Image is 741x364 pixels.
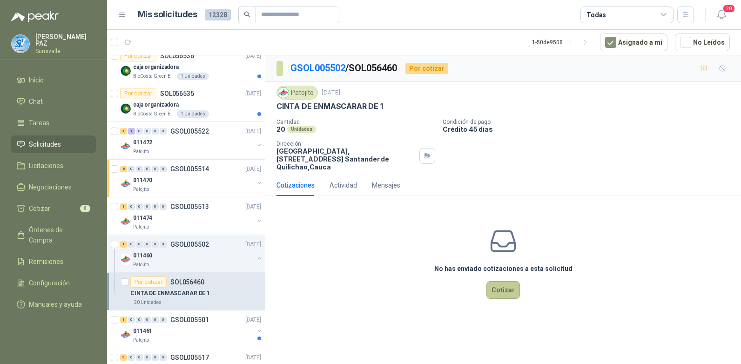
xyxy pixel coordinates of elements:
div: 0 [128,203,135,210]
p: Patojito [133,186,149,193]
span: Inicio [29,75,44,85]
div: 0 [160,203,167,210]
div: 0 [136,317,143,323]
div: 0 [144,241,151,248]
div: 1 [120,317,127,323]
span: Órdenes de Compra [29,225,87,245]
div: 0 [136,166,143,172]
a: Inicio [11,71,96,89]
div: 8 [120,166,127,172]
div: 0 [152,354,159,361]
p: GSOL005501 [170,317,209,323]
p: SOL056535 [160,90,194,97]
div: 0 [136,128,143,135]
a: 8 0 0 0 0 0 GSOL005514[DATE] Company Logo011470Patojito [120,163,263,193]
div: 0 [160,354,167,361]
img: Company Logo [278,88,289,98]
div: 0 [128,317,135,323]
div: 1 [128,128,135,135]
p: [DATE] [322,88,340,97]
div: 0 [136,241,143,248]
p: 011460 [133,251,152,260]
div: 0 [160,166,167,172]
img: Company Logo [120,103,131,114]
p: [DATE] [245,316,261,324]
div: 9 [120,354,127,361]
img: Company Logo [120,65,131,76]
div: 1 [120,203,127,210]
div: 0 [152,166,159,172]
p: SOL056460 [170,279,204,285]
a: 1 0 0 0 0 0 GSOL005501[DATE] Company Logo011461Patojito [120,314,263,344]
a: Manuales y ayuda [11,296,96,313]
span: Tareas [29,118,49,128]
p: Cantidad [276,119,435,125]
div: 1 - 50 de 9508 [532,35,593,50]
div: 1 [120,128,127,135]
div: 0 [144,317,151,323]
img: Company Logo [120,254,131,265]
button: No Leídos [675,34,730,51]
div: 0 [128,241,135,248]
p: [DATE] [245,240,261,249]
p: [GEOGRAPHIC_DATA], [STREET_ADDRESS] Santander de Quilichao , Cauca [276,147,416,171]
div: 0 [152,317,159,323]
img: Company Logo [120,216,131,227]
div: 0 [144,203,151,210]
p: 011472 [133,138,152,147]
div: Por cotizar [120,88,156,99]
div: 0 [160,128,167,135]
a: 1 0 0 0 0 0 GSOL005502[DATE] Company Logo011460Patojito [120,239,263,269]
p: 011470 [133,176,152,185]
div: 1 Unidades [177,110,209,118]
span: Cotizar [29,203,50,214]
div: Por cotizar [120,50,156,61]
div: 0 [144,128,151,135]
a: Remisiones [11,253,96,270]
button: Cotizar [486,281,520,299]
span: Configuración [29,278,70,288]
img: Logo peakr [11,11,59,22]
div: 0 [136,203,143,210]
a: Solicitudes [11,135,96,153]
a: Por cotizarSOL056460CINTA DE ENMASCARAR DE 120 Unidades [107,273,265,310]
span: Manuales y ayuda [29,299,82,310]
p: GSOL005514 [170,166,209,172]
div: 0 [160,241,167,248]
p: [DATE] [245,52,261,61]
a: Negociaciones [11,178,96,196]
p: [DATE] [245,165,261,174]
p: Dirección [276,141,416,147]
a: 1 0 0 0 0 0 GSOL005513[DATE] Company Logo011474Patojito [120,201,263,231]
div: Mensajes [372,180,400,190]
p: GSOL005513 [170,203,209,210]
span: 12328 [205,9,231,20]
p: GSOL005502 [170,241,209,248]
div: 0 [144,166,151,172]
div: Por cotizar [130,276,167,288]
p: Condición de pago [443,119,737,125]
div: 1 [120,241,127,248]
a: GSOL005502 [290,62,345,74]
span: 8 [80,205,90,212]
span: 20 [722,4,735,13]
span: Chat [29,96,43,107]
img: Company Logo [12,35,29,53]
a: Tareas [11,114,96,132]
div: Por cotizar [405,63,448,74]
p: 20 [276,125,285,133]
p: Patojito [133,223,149,231]
p: Crédito 45 días [443,125,737,133]
a: 1 1 0 0 0 0 GSOL005522[DATE] Company Logo011472Patojito [120,126,263,155]
button: Asignado a mi [600,34,667,51]
p: Patojito [133,337,149,344]
div: 0 [128,354,135,361]
span: Remisiones [29,256,63,267]
p: SOL056536 [160,53,194,59]
p: Patojito [133,261,149,269]
div: 20 Unidades [130,299,165,306]
div: 0 [152,128,159,135]
p: CINTA DE ENMASCARAR DE 1 [130,289,210,298]
div: 0 [152,241,159,248]
a: Órdenes de Compra [11,221,96,249]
